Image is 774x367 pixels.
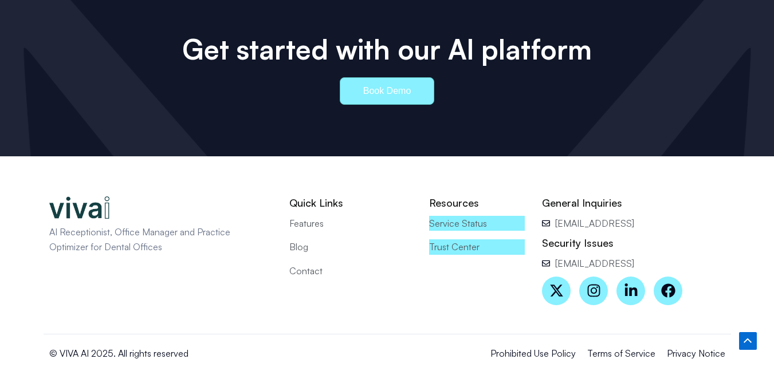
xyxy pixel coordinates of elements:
[289,263,412,278] a: Contact
[340,77,435,105] a: Book Demo
[49,224,250,255] p: AI Receptionist, Office Manager and Practice Optimizer for Dental Offices
[363,86,411,96] span: Book Demo
[542,236,725,250] h2: Security Issues
[49,346,346,361] p: © VIVA AI 2025. All rights reserved
[429,216,525,231] a: Service Status
[542,216,725,231] a: [EMAIL_ADDRESS]
[289,239,308,254] span: Blog
[429,239,525,254] a: Trust Center
[542,196,725,210] h2: General Inquiries
[552,216,634,231] span: [EMAIL_ADDRESS]
[429,216,487,231] span: Service Status
[152,33,622,66] h2: Get started with our Al platform
[587,346,655,361] a: Terms of Service
[289,263,323,278] span: Contact
[429,239,480,254] span: Trust Center
[429,196,525,210] h2: Resources
[289,216,324,231] span: Features
[552,256,634,271] span: [EMAIL_ADDRESS]
[289,196,412,210] h2: Quick Links
[542,256,725,271] a: [EMAIL_ADDRESS]
[289,216,412,231] a: Features
[667,346,725,361] a: Privacy Notice
[490,346,576,361] a: Prohibited Use Policy
[289,239,412,254] a: Blog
